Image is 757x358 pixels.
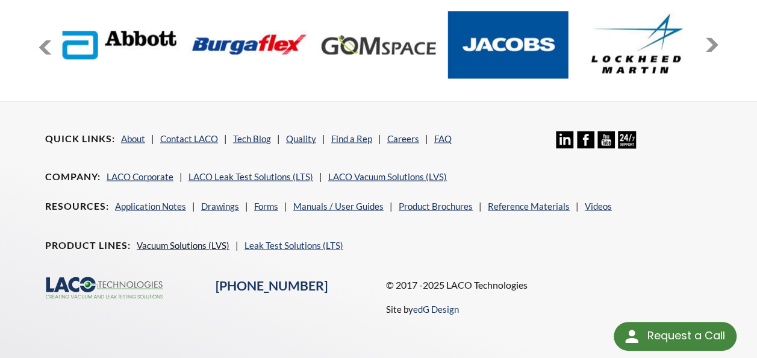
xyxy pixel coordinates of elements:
[293,200,384,211] a: Manuals / User Guides
[488,200,570,211] a: Reference Materials
[45,170,101,183] h4: Company
[254,200,278,211] a: Forms
[160,133,218,143] a: Contact LACO
[188,11,309,78] img: Burgaflex.jpg
[137,239,229,250] a: Vacuum Solutions (LVS)
[121,133,145,143] a: About
[386,301,459,316] p: Site by
[448,11,569,78] img: Jacobs.jpg
[107,171,173,181] a: LACO Corporate
[216,277,328,293] a: [PHONE_NUMBER]
[115,200,186,211] a: Application Notes
[614,322,737,351] div: Request a Call
[578,11,698,78] img: Lockheed-Martin.jpg
[434,133,452,143] a: FAQ
[188,171,313,181] a: LACO Leak Test Solutions (LTS)
[585,200,612,211] a: Videos
[319,11,439,78] img: GOM-Space.jpg
[618,139,635,150] a: 24/7 Support
[59,11,179,78] img: Abbott-Labs.jpg
[286,133,316,143] a: Quality
[45,199,109,212] h4: Resources
[622,327,641,346] img: round button
[233,133,271,143] a: Tech Blog
[386,277,712,292] p: © 2017 -2025 LACO Technologies
[201,200,239,211] a: Drawings
[387,133,419,143] a: Careers
[328,171,447,181] a: LACO Vacuum Solutions (LVS)
[647,322,724,350] div: Request a Call
[245,239,343,250] a: Leak Test Solutions (LTS)
[45,132,115,145] h4: Quick Links
[331,133,372,143] a: Find a Rep
[618,131,635,148] img: 24/7 Support Icon
[413,303,459,314] a: edG Design
[399,200,473,211] a: Product Brochures
[45,239,131,251] h4: Product Lines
